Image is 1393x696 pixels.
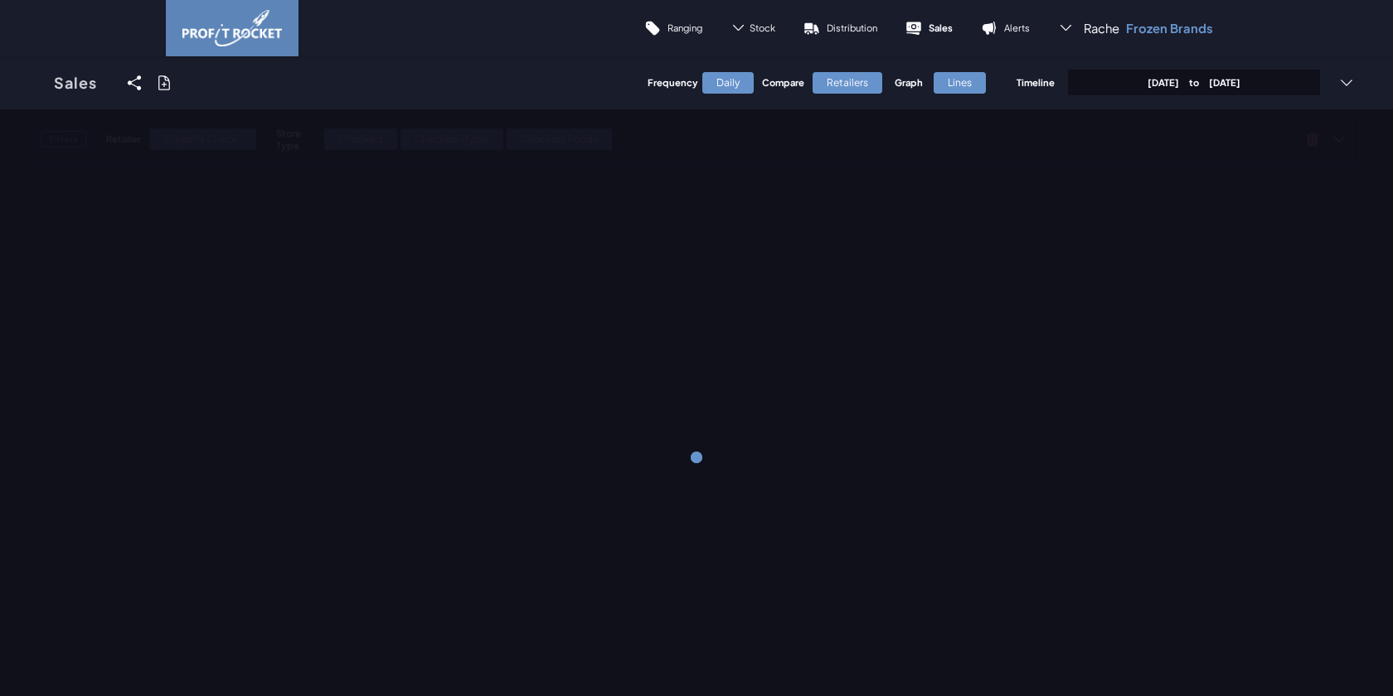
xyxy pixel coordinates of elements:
[182,10,282,46] img: image
[1126,20,1213,36] p: Frozen Brands
[891,8,967,48] a: Sales
[1004,22,1030,34] p: Alerts
[895,76,925,89] h4: Graph
[667,22,702,34] p: Ranging
[934,72,986,94] div: Lines
[1148,76,1240,89] p: [DATE] [DATE]
[789,8,891,48] a: Distribution
[630,8,716,48] a: Ranging
[1017,76,1055,89] h4: Timeline
[929,22,953,34] p: Sales
[762,76,804,89] h4: Compare
[827,22,877,34] p: Distribution
[33,56,118,109] a: Sales
[813,72,882,94] div: Retailers
[967,8,1044,48] a: Alerts
[750,22,775,34] span: Stock
[702,72,754,94] div: Daily
[1084,20,1119,36] span: Rache
[1179,76,1209,88] span: to
[648,76,694,89] h4: Frequency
